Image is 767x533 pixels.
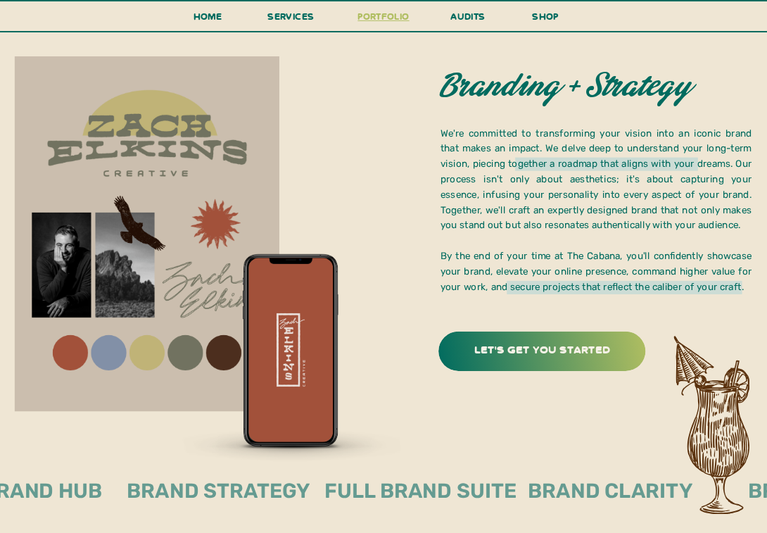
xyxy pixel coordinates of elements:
[127,478,315,504] h2: brand strategy
[514,8,576,31] a: shop
[188,8,227,32] a: Home
[267,11,314,23] span: services
[324,478,528,504] h2: full brand suite
[353,8,413,32] a: portfolio
[440,125,752,296] p: We're committed to transforming your vision into an iconic brand that makes an impact. We delve d...
[440,70,730,107] h2: Branding + Strategy
[453,340,631,356] a: let's get you started
[528,478,716,504] h2: brand clarity
[264,8,317,32] a: services
[449,8,488,31] a: audits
